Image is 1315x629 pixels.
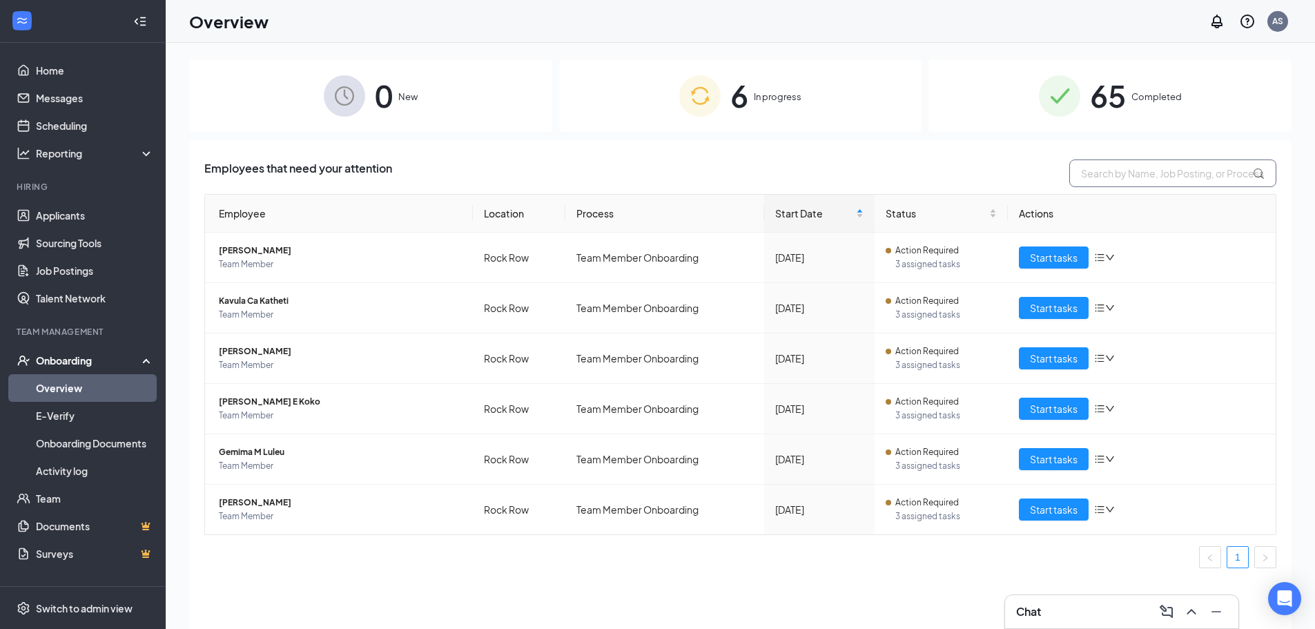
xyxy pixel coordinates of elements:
svg: Minimize [1208,603,1225,620]
span: Team Member [219,510,462,523]
span: Start tasks [1030,502,1078,517]
span: Action Required [895,445,959,459]
button: Minimize [1205,601,1227,623]
div: Hiring [17,181,151,193]
span: Start Date [775,206,853,221]
span: Start tasks [1030,250,1078,265]
button: Start tasks [1019,347,1089,369]
h1: Overview [189,10,269,33]
span: bars [1094,504,1105,515]
input: Search by Name, Job Posting, or Process [1069,159,1276,187]
th: Status [875,195,1008,233]
a: Talent Network [36,284,154,312]
div: Switch to admin view [36,601,133,615]
button: ComposeMessage [1156,601,1178,623]
span: down [1105,303,1115,313]
td: Rock Row [473,333,565,384]
span: [PERSON_NAME] [219,345,462,358]
span: Team Member [219,459,462,473]
div: Reporting [36,146,155,160]
svg: Settings [17,601,30,615]
span: Action Required [895,244,959,258]
button: Start tasks [1019,246,1089,269]
a: DocumentsCrown [36,512,154,540]
span: Start tasks [1030,401,1078,416]
span: bars [1094,252,1105,263]
td: Rock Row [473,434,565,485]
span: Start tasks [1030,351,1078,366]
div: [DATE] [775,502,864,517]
div: [DATE] [775,452,864,467]
button: Start tasks [1019,297,1089,319]
th: Location [473,195,565,233]
span: 3 assigned tasks [895,459,997,473]
span: Team Member [219,258,462,271]
div: Open Intercom Messenger [1268,582,1301,615]
span: [PERSON_NAME] E Koko [219,395,462,409]
span: 3 assigned tasks [895,358,997,372]
span: New [398,90,418,104]
li: 1 [1227,546,1249,568]
td: Rock Row [473,384,565,434]
td: Rock Row [473,485,565,534]
svg: WorkstreamLogo [15,14,29,28]
span: [PERSON_NAME] [219,496,462,510]
span: Employees that need your attention [204,159,392,187]
span: Action Required [895,395,959,409]
span: [PERSON_NAME] [219,244,462,258]
span: Status [886,206,986,221]
svg: Analysis [17,146,30,160]
button: left [1199,546,1221,568]
button: ChevronUp [1180,601,1202,623]
a: Overview [36,374,154,402]
a: Team [36,485,154,512]
li: Previous Page [1199,546,1221,568]
span: Action Required [895,496,959,510]
span: 3 assigned tasks [895,510,997,523]
a: Activity log [36,457,154,485]
span: down [1105,454,1115,464]
button: Start tasks [1019,398,1089,420]
span: In progress [754,90,801,104]
li: Next Page [1254,546,1276,568]
td: Rock Row [473,283,565,333]
span: Team Member [219,409,462,423]
h3: Chat [1016,604,1041,619]
button: Start tasks [1019,448,1089,470]
button: right [1254,546,1276,568]
a: Onboarding Documents [36,429,154,457]
span: Gemima M Luleu [219,445,462,459]
th: Employee [205,195,473,233]
span: 3 assigned tasks [895,258,997,271]
span: 3 assigned tasks [895,308,997,322]
svg: Collapse [133,14,147,28]
span: Start tasks [1030,300,1078,316]
div: [DATE] [775,250,864,265]
a: Scheduling [36,112,154,139]
span: down [1105,253,1115,262]
span: Team Member [219,358,462,372]
span: 6 [730,72,748,119]
td: Team Member Onboarding [565,384,764,434]
span: down [1105,505,1115,514]
svg: ChevronUp [1183,603,1200,620]
a: Messages [36,84,154,112]
div: [DATE] [775,351,864,366]
a: E-Verify [36,402,154,429]
td: Team Member Onboarding [565,434,764,485]
span: left [1206,554,1214,562]
a: Applicants [36,202,154,229]
svg: UserCheck [17,354,30,367]
span: bars [1094,454,1105,465]
svg: QuestionInfo [1239,13,1256,30]
td: Team Member Onboarding [565,485,764,534]
span: Completed [1131,90,1182,104]
span: down [1105,354,1115,363]
a: Job Postings [36,257,154,284]
a: SurveysCrown [36,540,154,568]
span: Start tasks [1030,452,1078,467]
a: Home [36,57,154,84]
div: Team Management [17,326,151,338]
div: [DATE] [775,300,864,316]
svg: Notifications [1209,13,1225,30]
